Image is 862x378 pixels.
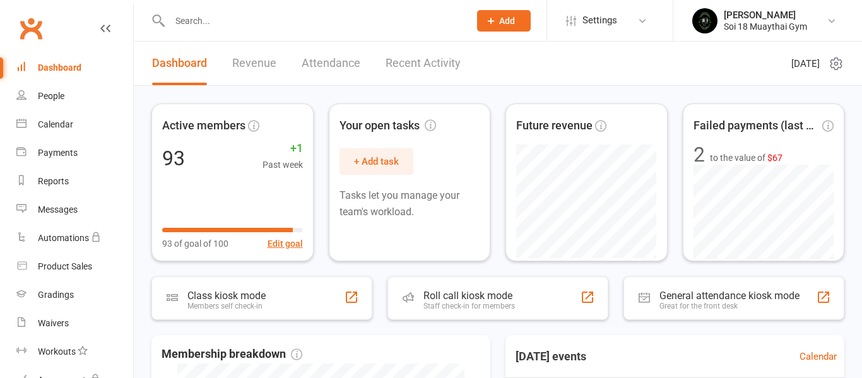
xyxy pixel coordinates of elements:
[339,148,413,175] button: + Add task
[232,42,276,85] a: Revenue
[187,302,266,310] div: Members self check-in
[800,349,837,364] a: Calendar
[162,117,245,135] span: Active members
[162,148,185,168] div: 93
[767,153,782,163] span: $67
[791,56,820,71] span: [DATE]
[38,318,69,328] div: Waivers
[477,10,531,32] button: Add
[694,145,705,165] div: 2
[38,261,92,271] div: Product Sales
[339,187,480,220] p: Tasks let you manage your team's workload.
[423,290,515,302] div: Roll call kiosk mode
[16,252,133,281] a: Product Sales
[152,42,207,85] a: Dashboard
[268,237,303,251] button: Edit goal
[16,82,133,110] a: People
[162,345,302,363] span: Membership breakdown
[499,16,515,26] span: Add
[166,12,461,30] input: Search...
[38,62,81,73] div: Dashboard
[38,119,73,129] div: Calendar
[692,8,717,33] img: thumb_image1716960047.png
[38,233,89,243] div: Automations
[694,117,820,135] span: Failed payments (last 30d)
[505,345,596,368] h3: [DATE] events
[516,117,593,135] span: Future revenue
[38,91,64,101] div: People
[386,42,461,85] a: Recent Activity
[263,139,303,158] span: +1
[339,117,436,135] span: Your open tasks
[724,9,807,21] div: [PERSON_NAME]
[38,290,74,300] div: Gradings
[16,196,133,224] a: Messages
[659,290,800,302] div: General attendance kiosk mode
[16,54,133,82] a: Dashboard
[423,302,515,310] div: Staff check-in for members
[16,224,133,252] a: Automations
[38,176,69,186] div: Reports
[16,309,133,338] a: Waivers
[38,148,78,158] div: Payments
[15,13,47,44] a: Clubworx
[16,338,133,366] a: Workouts
[16,139,133,167] a: Payments
[582,6,617,35] span: Settings
[38,346,76,357] div: Workouts
[302,42,360,85] a: Attendance
[263,158,303,172] span: Past week
[724,21,807,32] div: Soi 18 Muaythai Gym
[16,281,133,309] a: Gradings
[187,290,266,302] div: Class kiosk mode
[38,204,78,215] div: Messages
[162,237,228,251] span: 93 of goal of 100
[659,302,800,310] div: Great for the front desk
[16,110,133,139] a: Calendar
[16,167,133,196] a: Reports
[710,151,782,165] span: to the value of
